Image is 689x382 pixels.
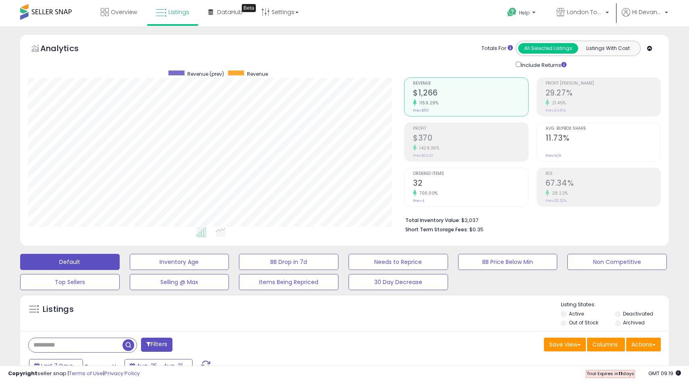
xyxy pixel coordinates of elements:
[8,370,37,377] strong: Copyright
[510,60,576,69] div: Include Returns
[587,370,634,377] span: Trial Expires in days
[40,43,94,56] h5: Analytics
[141,338,172,352] button: Filters
[567,8,603,16] span: London Town LLC
[405,215,655,224] li: $2,037
[546,179,660,189] h2: 67.34%
[518,43,578,54] button: All Selected Listings
[569,310,584,317] label: Active
[546,133,660,144] h2: 11.73%
[549,100,566,106] small: 21.45%
[587,338,625,351] button: Columns
[417,190,438,196] small: 700.00%
[546,88,660,99] h2: 29.27%
[125,359,193,373] button: Aug-25 - Aug-31
[111,8,137,16] span: Overview
[546,172,660,176] span: ROI
[623,310,653,317] label: Deactivated
[546,127,660,131] span: Avg. Buybox Share
[137,362,183,370] span: Aug-25 - Aug-31
[578,43,638,54] button: Listings With Cost
[623,319,645,326] label: Archived
[130,274,229,290] button: Selling @ Max
[8,370,140,378] div: seller snap | |
[622,8,668,26] a: Hi Devante
[187,71,224,77] span: Revenue (prev)
[69,370,103,377] a: Terms of Use
[546,153,561,158] small: Prev: N/A
[519,9,530,16] span: Help
[84,363,121,370] span: Compared to:
[569,319,598,326] label: Out of Stock
[413,108,429,113] small: Prev: $101
[648,370,681,377] span: 2025-09-8 09:19 GMT
[239,254,338,270] button: BB Drop in 7d
[469,226,484,233] span: $0.35
[43,304,74,315] h5: Listings
[549,190,568,196] small: 28.22%
[546,81,660,86] span: Profit [PERSON_NAME]
[130,254,229,270] button: Inventory Age
[417,100,438,106] small: 1159.29%
[501,1,544,26] a: Help
[242,4,256,12] div: Tooltip anchor
[626,338,661,351] button: Actions
[413,172,528,176] span: Ordered Items
[20,254,120,270] button: Default
[217,8,243,16] span: DataHub
[413,88,528,99] h2: $1,266
[20,274,120,290] button: Top Sellers
[413,127,528,131] span: Profit
[618,370,623,377] b: 11
[405,217,460,224] b: Total Inventory Value:
[413,153,433,158] small: Prev: $24.22
[592,340,618,349] span: Columns
[413,81,528,86] span: Revenue
[29,359,83,373] button: Last 7 Days
[458,254,558,270] button: BB Price Below Min
[349,254,448,270] button: Needs to Reprice
[349,274,448,290] button: 30 Day Decrease
[561,301,668,309] p: Listing States:
[41,362,73,370] span: Last 7 Days
[507,7,517,17] i: Get Help
[405,226,468,233] b: Short Term Storage Fees:
[567,254,667,270] button: Non Competitive
[247,71,268,77] span: Revenue
[546,198,567,203] small: Prev: 52.52%
[481,45,513,52] div: Totals For
[413,198,424,203] small: Prev: 4
[546,108,566,113] small: Prev: 24.10%
[413,133,528,144] h2: $370
[632,8,662,16] span: Hi Devante
[168,8,189,16] span: Listings
[544,338,586,351] button: Save View
[417,145,439,151] small: 1429.36%
[104,370,140,377] a: Privacy Policy
[413,179,528,189] h2: 32
[239,274,338,290] button: Items Being Repriced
